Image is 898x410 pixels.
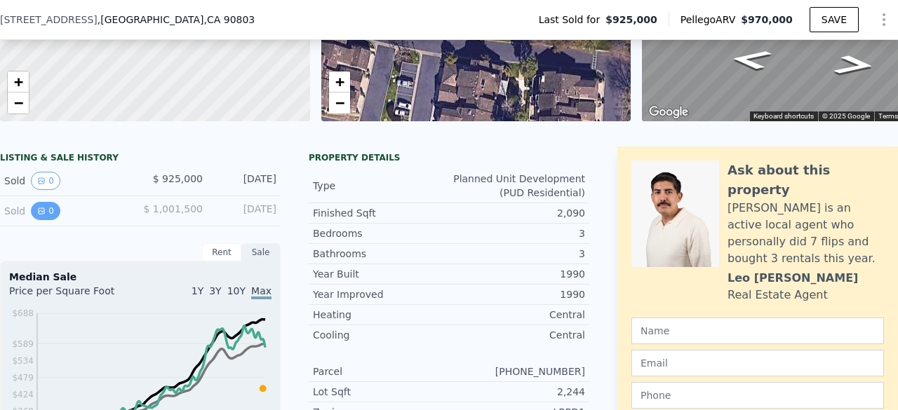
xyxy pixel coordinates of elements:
span: Max [251,285,272,299]
div: Central [449,308,585,322]
button: Keyboard shortcuts [753,111,814,121]
div: 1990 [449,267,585,281]
div: Finished Sqft [313,206,449,220]
a: Zoom in [8,71,29,93]
span: Pellego ARV [681,13,742,27]
a: Zoom out [329,93,350,114]
div: Sold [4,172,129,190]
div: 3 [449,247,585,261]
div: Sale [241,243,281,261]
tspan: $589 [12,339,34,349]
path: Go West, Medford Ct [713,45,789,74]
div: 3 [449,226,585,240]
tspan: $534 [12,356,34,366]
div: [DATE] [214,202,276,220]
div: 2,090 [449,206,585,220]
div: [PHONE_NUMBER] [449,364,585,378]
div: Median Sale [9,270,272,284]
tspan: $688 [12,308,34,318]
span: , [GEOGRAPHIC_DATA] [98,13,255,27]
div: Bedrooms [313,226,449,240]
div: Bathrooms [313,247,449,261]
div: 2,244 [449,385,585,399]
a: Zoom in [329,71,350,93]
span: $925,000 [605,13,657,27]
span: − [14,94,23,111]
div: [DATE] [214,172,276,190]
span: $ 1,001,500 [143,203,203,214]
input: Phone [631,382,884,409]
div: Price per Square Foot [9,284,140,306]
a: Terms [878,112,898,120]
span: , CA 90803 [203,14,255,25]
div: Property details [309,152,589,163]
button: Show Options [870,6,898,34]
div: [PERSON_NAME] is an active local agent who personally did 7 flips and bought 3 rentals this year. [728,200,884,267]
span: Last Sold for [539,13,606,27]
span: 10Y [227,285,246,296]
span: © 2025 Google [822,112,870,120]
span: + [14,73,23,90]
div: Sold [4,202,129,220]
div: Ask about this property [728,160,884,200]
span: + [335,73,344,90]
div: Leo [PERSON_NAME] [728,270,858,287]
a: Open this area in Google Maps (opens a new window) [645,103,692,121]
div: 1990 [449,287,585,301]
path: Go East, Medford Ct [817,50,893,80]
span: $ 925,000 [153,173,203,184]
div: Year Improved [313,287,449,301]
a: Zoom out [8,93,29,114]
div: Central [449,328,585,342]
div: Type [313,179,449,193]
div: Heating [313,308,449,322]
input: Email [631,350,884,376]
span: 3Y [209,285,221,296]
div: Rent [202,243,241,261]
span: $970,000 [741,14,793,25]
div: Planned Unit Development (PUD Residential) [449,172,585,200]
button: View historical data [31,202,60,220]
div: Lot Sqft [313,385,449,399]
tspan: $424 [12,390,34,399]
input: Name [631,317,884,344]
span: 1Y [192,285,203,296]
button: SAVE [810,7,859,32]
tspan: $479 [12,373,34,383]
div: Year Built [313,267,449,281]
img: Google [645,103,692,121]
span: − [335,94,344,111]
div: Real Estate Agent [728,287,828,303]
button: View historical data [31,172,60,190]
div: Cooling [313,328,449,342]
div: Parcel [313,364,449,378]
